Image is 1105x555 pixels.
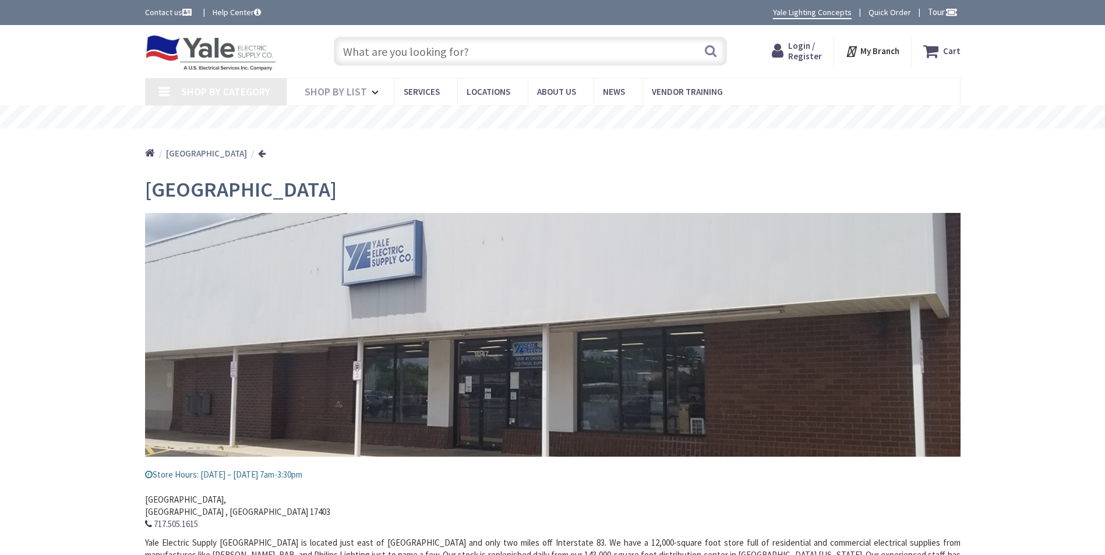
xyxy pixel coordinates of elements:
[928,6,958,17] span: Tour
[145,469,302,480] span: Store Hours: [DATE] – [DATE] 7am-3:30pm
[154,518,198,530] a: 717.505.1615
[305,85,367,98] span: Shop By List
[603,86,625,97] span: News
[467,86,510,97] span: Locations
[145,6,194,18] a: Contact us
[537,86,576,97] span: About Us
[652,86,723,97] span: Vendor Training
[404,86,440,97] span: Services
[145,35,277,71] img: Yale Electric Supply Co.
[788,40,822,62] span: Login / Register
[334,37,727,66] input: What are you looking for?
[772,41,822,62] a: Login / Register
[181,85,270,98] span: Shop By Category
[845,41,899,62] div: My Branch
[166,148,247,159] strong: [GEOGRAPHIC_DATA]
[145,213,961,457] img: york_3.jpg
[869,6,911,18] a: Quick Order
[943,41,961,62] strong: Cart
[213,6,261,18] a: Help Center
[773,6,852,19] a: Yale Lighting Concepts
[145,481,961,531] address: [GEOGRAPHIC_DATA], [GEOGRAPHIC_DATA] , [GEOGRAPHIC_DATA] 17403
[923,41,961,62] a: Cart
[145,176,337,202] span: [GEOGRAPHIC_DATA]
[860,45,899,56] strong: My Branch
